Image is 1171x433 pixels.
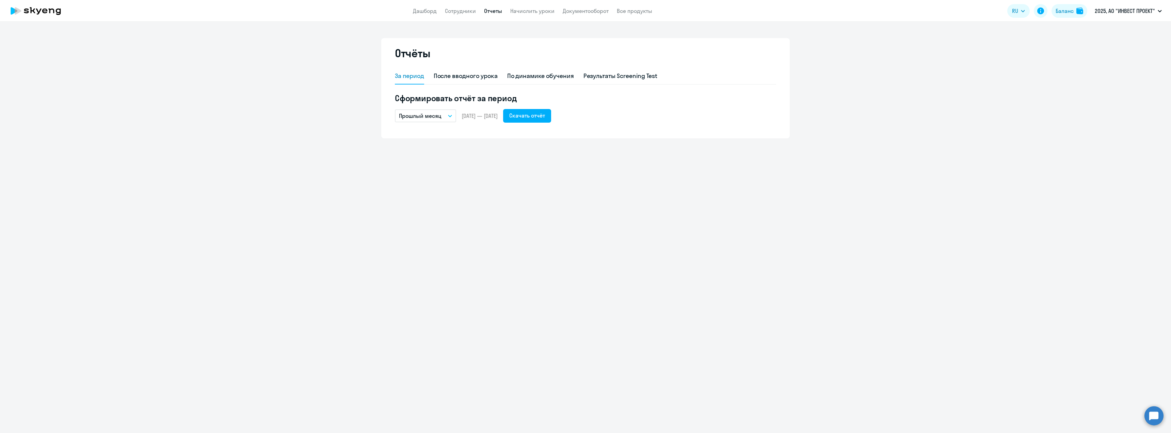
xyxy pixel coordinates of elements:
[509,111,545,120] div: Скачать отчёт
[503,109,551,123] button: Скачать отчёт
[507,72,574,80] div: По динамике обучения
[583,72,658,80] div: Результаты Screening Test
[510,7,555,14] a: Начислить уроки
[617,7,652,14] a: Все продукты
[1091,3,1165,19] button: 2025, АО "ИНВЕСТ ПРОЕКТ"
[434,72,498,80] div: После вводного урока
[445,7,476,14] a: Сотрудники
[395,93,776,104] h5: Сформировать отчёт за период
[1007,4,1030,18] button: RU
[399,112,442,120] p: Прошлый месяц
[563,7,609,14] a: Документооборот
[395,72,424,80] div: За период
[395,109,456,122] button: Прошлый месяц
[1076,7,1083,14] img: balance
[1052,4,1087,18] button: Балансbalance
[1012,7,1018,15] span: RU
[413,7,437,14] a: Дашборд
[1056,7,1074,15] div: Баланс
[1095,7,1155,15] p: 2025, АО "ИНВЕСТ ПРОЕКТ"
[484,7,502,14] a: Отчеты
[462,112,498,120] span: [DATE] — [DATE]
[395,46,430,60] h2: Отчёты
